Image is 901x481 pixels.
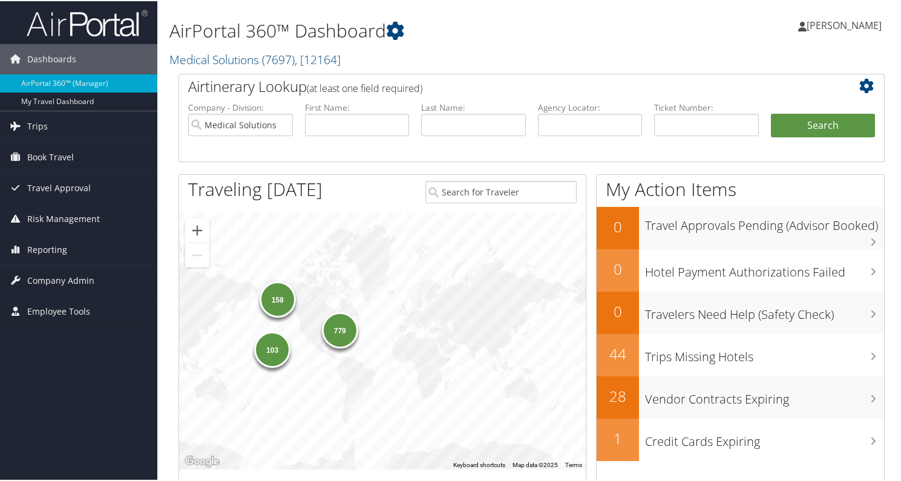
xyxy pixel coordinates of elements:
h2: 0 [597,300,639,321]
h3: Vendor Contracts Expiring [645,384,885,407]
a: [PERSON_NAME] [798,6,894,42]
h1: AirPortal 360™ Dashboard [169,17,652,42]
h2: 28 [597,385,639,405]
span: Trips [27,110,48,140]
span: Book Travel [27,141,74,171]
h1: My Action Items [597,175,885,201]
span: Map data ©2025 [513,460,558,467]
h3: Travel Approvals Pending (Advisor Booked) [645,210,885,233]
span: ( 7697 ) [262,50,295,67]
span: (at least one field required) [307,80,422,94]
h3: Hotel Payment Authorizations Failed [645,257,885,280]
h3: Credit Cards Expiring [645,426,885,449]
span: Reporting [27,234,67,264]
h3: Travelers Need Help (Safety Check) [645,299,885,322]
a: 0Travel Approvals Pending (Advisor Booked) [597,206,885,248]
label: Agency Locator: [538,100,643,113]
a: 0Travelers Need Help (Safety Check) [597,290,885,333]
h2: 1 [597,427,639,448]
button: Zoom out [185,242,209,266]
img: airportal-logo.png [27,8,148,36]
a: Open this area in Google Maps (opens a new window) [182,453,222,468]
div: 779 [322,311,358,347]
span: Company Admin [27,264,94,295]
div: 103 [254,330,290,366]
a: 44Trips Missing Hotels [597,333,885,375]
h3: Trips Missing Hotels [645,341,885,364]
h2: 0 [597,258,639,278]
label: Company - Division: [188,100,293,113]
span: , [ 12164 ] [295,50,341,67]
a: Terms (opens in new tab) [565,460,582,467]
label: Last Name: [421,100,526,113]
a: Medical Solutions [169,50,341,67]
button: Zoom in [185,217,209,241]
a: 28Vendor Contracts Expiring [597,375,885,417]
label: Ticket Number: [654,100,759,113]
button: Search [771,113,876,137]
span: [PERSON_NAME] [807,18,882,31]
span: Risk Management [27,203,100,233]
a: 1Credit Cards Expiring [597,417,885,460]
span: Travel Approval [27,172,91,202]
button: Keyboard shortcuts [453,460,505,468]
h2: Airtinerary Lookup [188,75,816,96]
a: 0Hotel Payment Authorizations Failed [597,248,885,290]
img: Google [182,453,222,468]
span: Dashboards [27,43,76,73]
input: Search for Traveler [425,180,577,202]
h2: 44 [597,342,639,363]
div: 158 [260,280,296,316]
span: Employee Tools [27,295,90,326]
label: First Name: [305,100,410,113]
h2: 0 [597,215,639,236]
h1: Traveling [DATE] [188,175,323,201]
